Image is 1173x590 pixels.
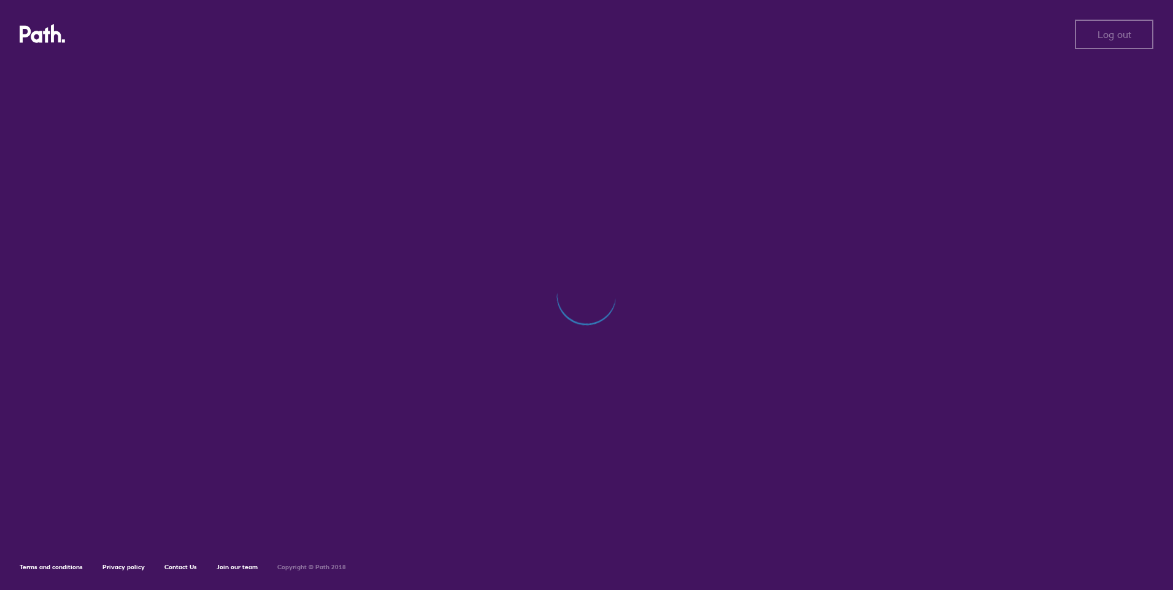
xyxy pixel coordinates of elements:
[102,563,145,571] a: Privacy policy
[1075,20,1153,49] button: Log out
[277,564,346,571] h6: Copyright © Path 2018
[164,563,197,571] a: Contact Us
[20,563,83,571] a: Terms and conditions
[1098,29,1131,40] span: Log out
[217,563,258,571] a: Join our team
